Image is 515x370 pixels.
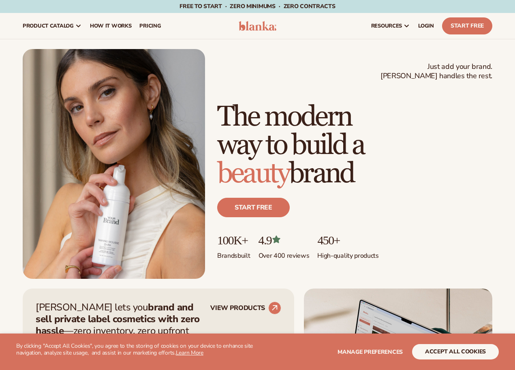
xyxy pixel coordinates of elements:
a: How It Works [86,13,136,39]
span: LOGIN [418,23,434,29]
a: resources [367,13,414,39]
span: Free to start · ZERO minimums · ZERO contracts [180,2,335,10]
span: Just add your brand. [PERSON_NAME] handles the rest. [380,62,492,81]
span: How It Works [90,23,132,29]
p: 450+ [317,233,378,247]
p: 100K+ [217,233,250,247]
a: Start free [217,198,290,217]
a: LOGIN [414,13,438,39]
a: pricing [135,13,165,39]
p: High-quality products [317,247,378,260]
p: [PERSON_NAME] lets you —zero inventory, zero upfront costs, and we handle fulfillment for you. [36,302,210,348]
p: Brands built [217,247,250,260]
a: Learn More [176,349,203,357]
span: beauty [217,156,289,191]
a: VIEW PRODUCTS [210,302,281,314]
span: Manage preferences [338,348,403,356]
span: resources [371,23,402,29]
p: Over 400 reviews [259,247,310,260]
button: Manage preferences [338,344,403,359]
span: pricing [139,23,161,29]
a: Start Free [442,17,492,34]
button: accept all cookies [412,344,499,359]
img: logo [239,21,277,31]
p: 4.9 [259,233,310,247]
p: By clicking "Accept All Cookies", you agree to the storing of cookies on your device to enhance s... [16,343,258,357]
a: product catalog [19,13,86,39]
img: Female holding tanning mousse. [23,49,205,279]
h1: The modern way to build a brand [217,103,492,188]
strong: brand and sell private label cosmetics with zero hassle [36,301,200,337]
span: product catalog [23,23,74,29]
